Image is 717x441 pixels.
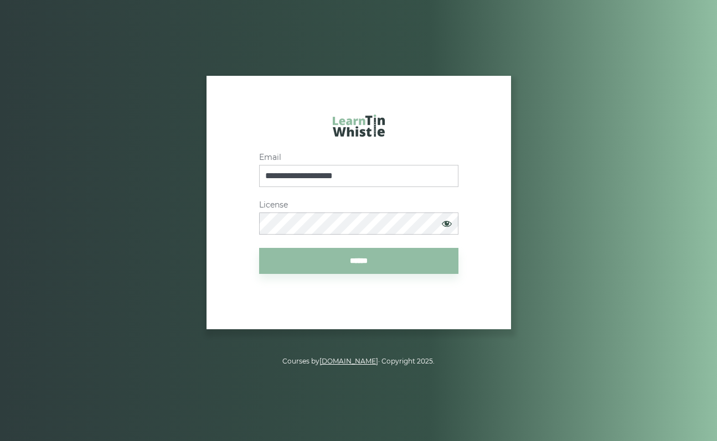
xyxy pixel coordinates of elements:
label: Email [259,153,458,162]
a: LearnTinWhistle.com [333,115,385,142]
img: LearnTinWhistle.com [333,115,385,137]
label: License [259,200,458,210]
a: [DOMAIN_NAME] [319,357,378,365]
p: Courses by · Copyright 2025. [47,356,671,367]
